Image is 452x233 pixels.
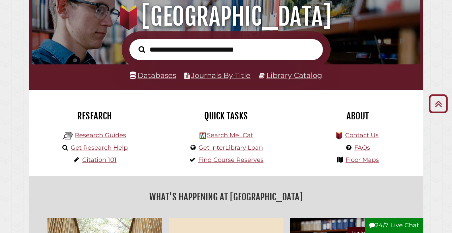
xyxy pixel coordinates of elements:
button: Search [135,44,149,55]
h2: About [297,110,418,122]
a: Library Catalog [266,71,322,80]
img: Hekman Library Logo [63,131,73,141]
a: Search MeLCat [207,132,253,139]
a: Floor Maps [345,156,379,164]
a: Back to Top [426,98,450,109]
h2: Research [34,110,155,122]
a: Research Guides [75,132,126,139]
a: Journals By Title [191,71,250,80]
a: FAQs [354,144,370,151]
h2: Quick Tasks [165,110,287,122]
a: Get Research Help [71,144,128,151]
a: Databases [130,71,176,80]
a: Get InterLibrary Loan [199,144,263,151]
a: Find Course Reserves [198,156,264,164]
i: Search [139,46,145,53]
h2: What's Happening at [GEOGRAPHIC_DATA] [34,189,418,205]
a: Citation 101 [82,156,117,164]
a: Contact Us [345,132,379,139]
h1: [GEOGRAPHIC_DATA] [39,2,413,31]
img: Hekman Library Logo [200,133,206,139]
